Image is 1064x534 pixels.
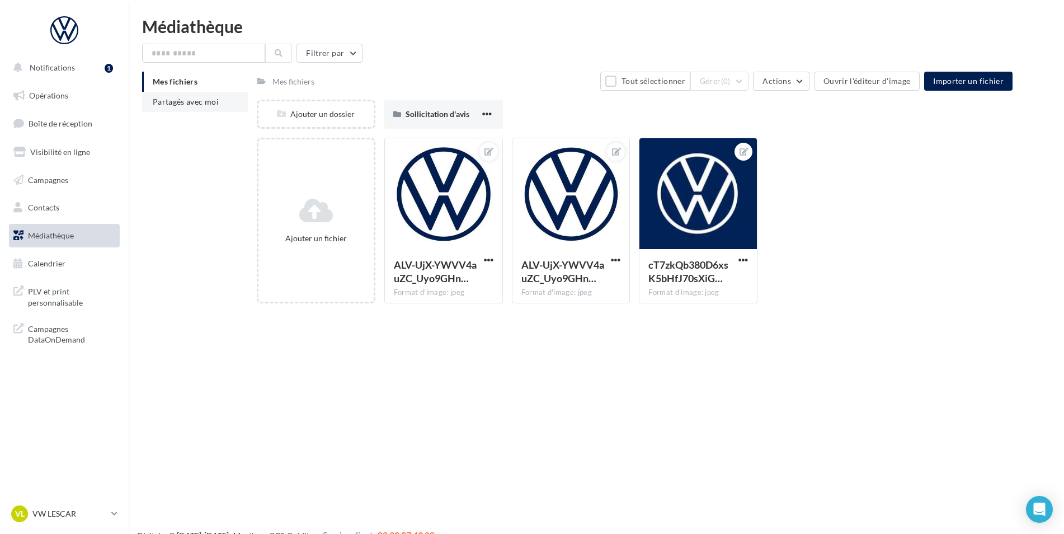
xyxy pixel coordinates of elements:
[7,168,122,192] a: Campagnes
[28,203,59,212] span: Contacts
[7,279,122,312] a: PLV et print personnalisable
[394,259,477,284] span: ALV-UjX-YWVV4auZC_Uyo9GHnAdDaKwGD5mWC6pvrUdvlvq9GN-LV5--
[7,224,122,247] a: Médiathèque
[15,508,25,519] span: VL
[7,111,122,135] a: Boîte de réception
[153,77,197,86] span: Mes fichiers
[29,119,92,128] span: Boîte de réception
[521,259,604,284] span: ALV-UjX-YWVV4auZC_Uyo9GHnAdDaKwGD5mWC6pvrUdvlvq9GN-LV5--
[153,97,219,106] span: Partagés avec moi
[933,76,1004,86] span: Importer un fichier
[28,175,68,184] span: Campagnes
[924,72,1013,91] button: Importer un fichier
[28,259,65,268] span: Calendrier
[32,508,107,519] p: VW LESCAR
[394,288,493,298] div: Format d'image: jpeg
[7,252,122,275] a: Calendrier
[7,317,122,350] a: Campagnes DataOnDemand
[296,44,362,63] button: Filtrer par
[30,63,75,72] span: Notifications
[28,284,115,308] span: PLV et print personnalisable
[721,77,731,86] span: (0)
[7,196,122,219] a: Contacts
[7,140,122,164] a: Visibilité en ligne
[263,233,369,244] div: Ajouter un fichier
[690,72,749,91] button: Gérer(0)
[753,72,809,91] button: Actions
[600,72,690,91] button: Tout sélectionner
[648,259,728,284] span: cT7zkQb380D6xsK5bHfJ70sXiGH5uZFCB0uILSlIfQmqW1K6gjXnAbH4zEXQf9_JzsKU9GVFOb0ij6HrfA=s0
[814,72,920,91] button: Ouvrir l'éditeur d'image
[28,231,74,240] span: Médiathèque
[142,18,1051,35] div: Médiathèque
[762,76,790,86] span: Actions
[29,91,68,100] span: Opérations
[9,503,120,524] a: VL VW LESCAR
[28,321,115,345] span: Campagnes DataOnDemand
[7,84,122,107] a: Opérations
[258,109,374,120] div: Ajouter un dossier
[272,76,314,87] div: Mes fichiers
[648,288,748,298] div: Format d'image: jpeg
[30,147,90,157] span: Visibilité en ligne
[1026,496,1053,523] div: Open Intercom Messenger
[105,64,113,73] div: 1
[521,288,621,298] div: Format d'image: jpeg
[7,56,117,79] button: Notifications 1
[406,109,469,119] span: Sollicitation d'avis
